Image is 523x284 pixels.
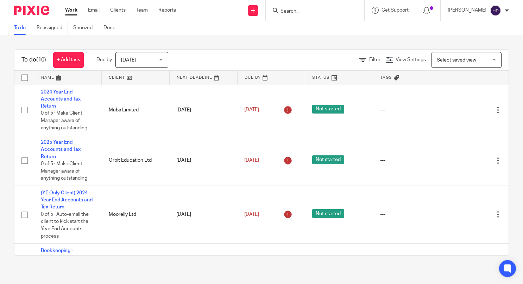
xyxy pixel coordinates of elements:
div: --- [380,106,434,114]
td: [DATE] [169,244,237,280]
div: --- [380,211,434,218]
a: Email [88,7,100,14]
span: Not started [312,155,344,164]
td: Bibowines Limited [102,244,170,280]
td: Orbit Education Ltd [102,135,170,186]
td: Moorelly Ltd [102,186,170,243]
a: Team [136,7,148,14]
a: Snoozed [73,21,98,35]
span: Get Support [382,8,409,13]
span: Select saved view [437,58,476,63]
a: + Add task [53,52,84,68]
td: [DATE] [169,85,237,135]
a: Clients [110,7,126,14]
span: [DATE] [244,212,259,217]
img: Pixie [14,6,49,15]
img: svg%3E [490,5,501,16]
p: [PERSON_NAME] [448,7,486,14]
span: Filter [369,57,380,62]
a: 2024 Year End Accounts and Tax Return [41,90,81,109]
span: (10) [36,57,46,63]
a: Reassigned [37,21,68,35]
span: 0 of 5 · Auto-email the client to kick start the Year End Accounts process [41,212,89,239]
a: To do [14,21,31,35]
td: Muba Limited [102,85,170,135]
span: Tags [380,76,392,79]
span: 0 of 5 · Make Client Manager aware of anything outstanding [41,161,87,181]
p: Due by [96,56,112,63]
span: View Settings [396,57,426,62]
a: Work [65,7,77,14]
h1: To do [21,56,46,64]
span: Not started [312,105,344,114]
span: [DATE] [121,58,136,63]
span: 0 of 5 · Make Client Manager aware of anything outstanding [41,111,87,130]
input: Search [280,8,343,15]
a: (YE Only Client) 2024 Year End Accounts and Tax Return [41,191,93,210]
span: Not started [312,209,344,218]
a: 2025 Year End Accounts and Tax Return [41,140,81,159]
td: [DATE] [169,135,237,186]
a: Reports [158,7,176,14]
a: Done [103,21,121,35]
div: --- [380,157,434,164]
a: Bookkeeping - Automated [41,248,73,260]
span: [DATE] [244,158,259,163]
td: [DATE] [169,186,237,243]
span: [DATE] [244,108,259,112]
